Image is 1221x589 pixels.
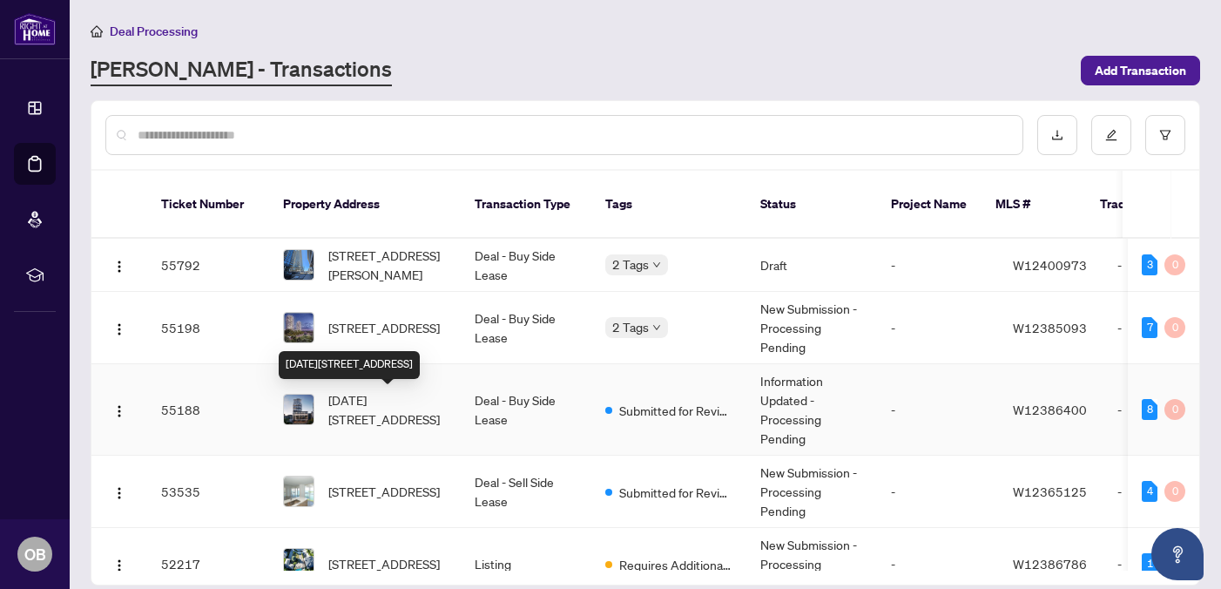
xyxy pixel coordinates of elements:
img: Logo [112,486,126,500]
button: Logo [105,550,133,578]
span: OB [24,542,46,566]
button: Logo [105,314,133,342]
img: thumbnail-img [284,395,314,424]
button: Logo [105,396,133,423]
span: [STREET_ADDRESS] [328,482,440,501]
span: [DATE][STREET_ADDRESS] [328,390,447,429]
span: Add Transaction [1095,57,1186,85]
td: Deal - Buy Side Lease [461,239,591,292]
div: 8 [1142,399,1157,420]
span: W12385093 [1013,320,1087,335]
button: Open asap [1151,528,1204,580]
td: 55188 [147,364,269,456]
th: Ticket Number [147,171,269,239]
img: Logo [112,559,126,572]
div: [DATE][STREET_ADDRESS] [279,351,420,379]
td: - [877,364,999,456]
span: [STREET_ADDRESS] [328,554,440,573]
td: New Submission - Processing Pending [746,292,877,364]
span: W12386400 [1013,402,1087,417]
img: thumbnail-img [284,549,314,579]
img: logo [14,13,56,45]
span: Requires Additional Docs [619,555,732,574]
button: filter [1145,115,1185,155]
span: [STREET_ADDRESS][PERSON_NAME] [328,246,447,284]
span: down [652,323,661,332]
td: Deal - Buy Side Lease [461,364,591,456]
img: Logo [112,322,126,336]
button: download [1037,115,1077,155]
div: 7 [1142,317,1157,338]
span: download [1051,129,1063,141]
td: - [877,456,999,528]
td: Information Updated - Processing Pending [746,364,877,456]
th: Tags [591,171,746,239]
th: MLS # [982,171,1086,239]
td: Draft [746,239,877,292]
img: Logo [112,404,126,418]
div: 0 [1164,254,1185,275]
td: 55198 [147,292,269,364]
th: Trade Number [1086,171,1208,239]
span: edit [1105,129,1117,141]
td: Deal - Buy Side Lease [461,292,591,364]
a: [PERSON_NAME] - Transactions [91,55,392,86]
td: New Submission - Processing Pending [746,456,877,528]
div: 3 [1142,254,1157,275]
button: Logo [105,251,133,279]
th: Property Address [269,171,461,239]
td: 55792 [147,239,269,292]
div: 0 [1164,481,1185,502]
td: Deal - Sell Side Lease [461,456,591,528]
th: Transaction Type [461,171,591,239]
span: 2 Tags [612,254,649,274]
span: filter [1159,129,1171,141]
th: Project Name [877,171,982,239]
div: 4 [1142,481,1157,502]
span: [STREET_ADDRESS] [328,318,440,337]
div: 0 [1164,317,1185,338]
span: home [91,25,103,37]
span: Submitted for Review [619,483,732,502]
span: Deal Processing [110,24,198,39]
td: - [877,292,999,364]
img: thumbnail-img [284,477,314,506]
div: 0 [1164,399,1185,420]
div: 1 [1142,553,1157,574]
span: W12400973 [1013,257,1087,273]
span: Submitted for Review [619,401,732,420]
td: - [877,239,999,292]
button: Add Transaction [1081,56,1200,85]
span: down [652,261,661,269]
img: thumbnail-img [284,313,314,342]
td: 53535 [147,456,269,528]
button: Logo [105,477,133,505]
span: W12365125 [1013,484,1087,499]
span: 2 Tags [612,317,649,337]
img: thumbnail-img [284,250,314,280]
button: edit [1091,115,1131,155]
span: W12386786 [1013,556,1087,572]
img: Logo [112,260,126,274]
th: Status [746,171,877,239]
